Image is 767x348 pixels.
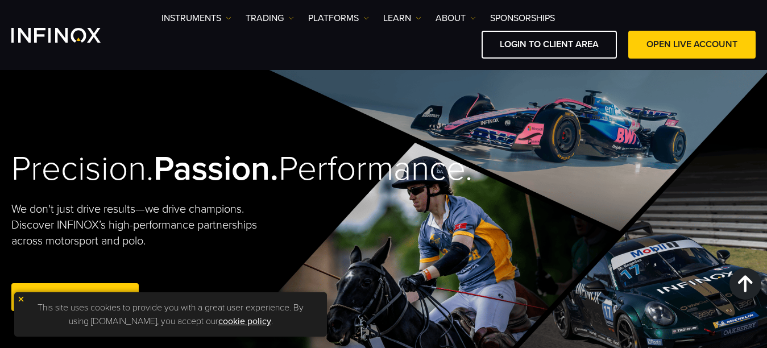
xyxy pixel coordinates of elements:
[20,298,321,331] p: This site uses cookies to provide you with a great user experience. By using [DOMAIN_NAME], you a...
[154,148,279,189] strong: Passion.
[628,31,756,59] a: OPEN LIVE ACCOUNT
[308,11,369,25] a: PLATFORMS
[11,283,139,311] a: Open Live Account
[17,295,25,303] img: yellow close icon
[436,11,476,25] a: ABOUT
[11,148,346,190] h2: Precision. Performance.
[161,11,231,25] a: Instruments
[482,31,617,59] a: LOGIN TO CLIENT AREA
[11,201,279,249] p: We don't just drive results—we drive champions. Discover INFINOX’s high-performance partnerships ...
[246,11,294,25] a: TRADING
[383,11,421,25] a: Learn
[218,316,271,327] a: cookie policy
[11,28,127,43] a: INFINOX Logo
[490,11,555,25] a: SPONSORSHIPS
